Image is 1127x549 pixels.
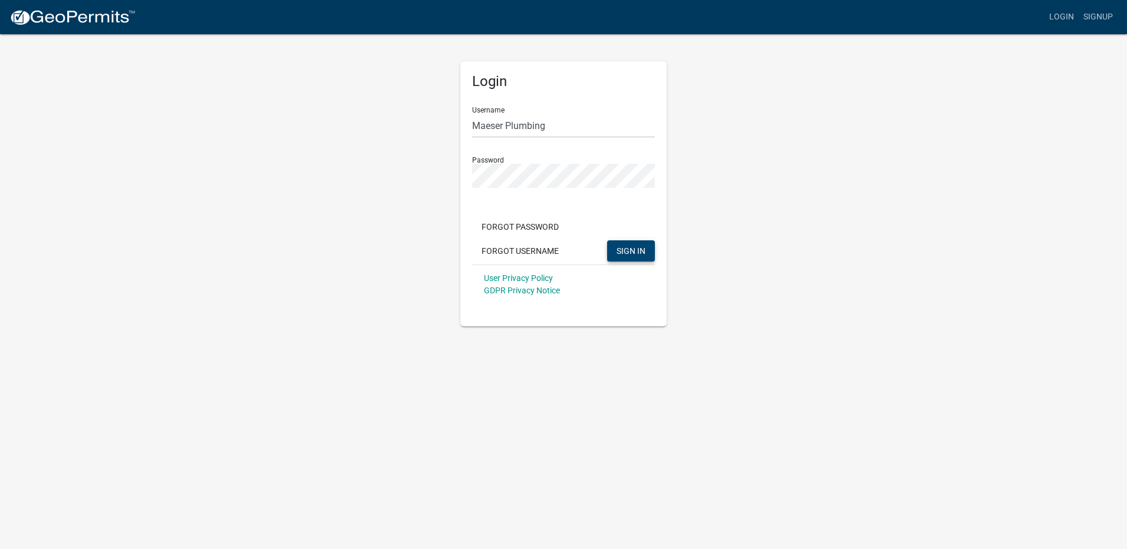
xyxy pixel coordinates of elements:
[607,240,655,262] button: SIGN IN
[484,286,560,295] a: GDPR Privacy Notice
[1079,6,1118,28] a: Signup
[472,216,568,237] button: Forgot Password
[472,240,568,262] button: Forgot Username
[1044,6,1079,28] a: Login
[472,73,655,90] h5: Login
[617,246,645,255] span: SIGN IN
[484,273,553,283] a: User Privacy Policy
